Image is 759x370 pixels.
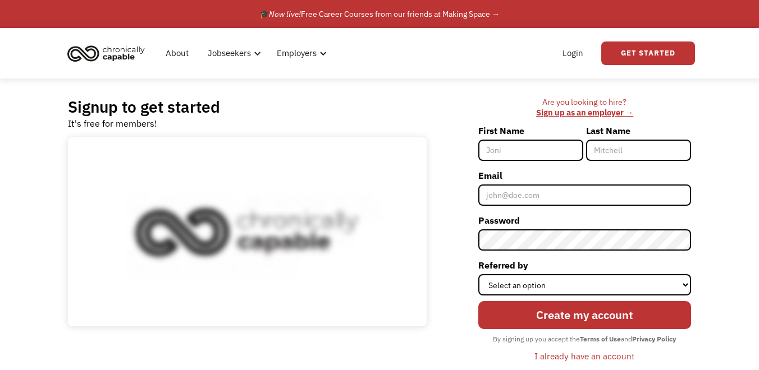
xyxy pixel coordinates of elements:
[201,35,264,71] div: Jobseekers
[64,41,148,66] img: Chronically Capable logo
[534,349,634,363] div: I already have an account
[64,41,153,66] a: home
[478,256,691,274] label: Referred by
[586,122,691,140] label: Last Name
[277,47,317,60] div: Employers
[632,335,676,343] strong: Privacy Policy
[478,301,691,329] input: Create my account
[68,117,157,130] div: It's free for members!
[478,184,691,206] input: john@doe.com
[269,9,301,19] em: Now live!
[478,122,691,366] form: Member-Signup-Form
[586,140,691,161] input: Mitchell
[536,107,633,118] a: Sign up as an employer →
[478,211,691,229] label: Password
[556,35,590,71] a: Login
[68,97,220,117] h2: Signup to get started
[478,166,691,184] label: Email
[580,335,621,343] strong: Terms of Use
[259,7,500,21] div: 🎓 Free Career Courses from our friends at Making Space →
[159,35,195,71] a: About
[478,122,583,140] label: First Name
[478,140,583,161] input: Joni
[208,47,251,60] div: Jobseekers
[526,346,643,366] a: I already have an account
[270,35,330,71] div: Employers
[478,97,691,118] div: Are you looking to hire? ‍
[487,332,682,346] div: By signing up you accept the and
[601,41,695,65] a: Get Started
